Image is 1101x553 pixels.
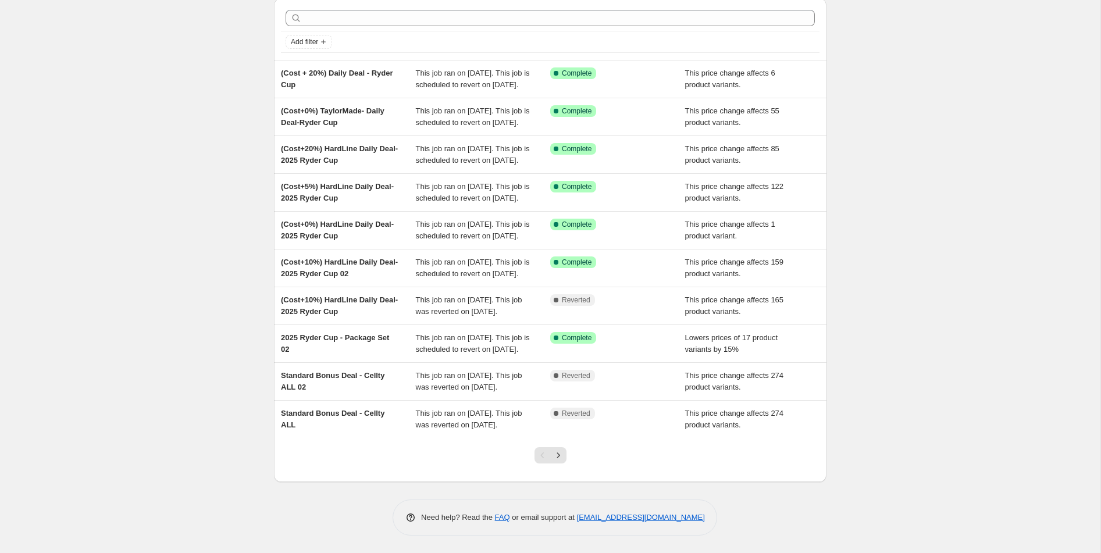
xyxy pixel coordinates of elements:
[421,513,495,522] span: Need help? Read the
[291,37,318,47] span: Add filter
[416,182,530,202] span: This job ran on [DATE]. This job is scheduled to revert on [DATE].
[685,371,784,391] span: This price change affects 274 product variants.
[562,371,590,380] span: Reverted
[550,447,566,463] button: Next
[685,69,775,89] span: This price change affects 6 product variants.
[281,333,389,354] span: 2025 Ryder Cup - Package Set 02
[416,220,530,240] span: This job ran on [DATE]. This job is scheduled to revert on [DATE].
[685,106,779,127] span: This price change affects 55 product variants.
[286,35,332,49] button: Add filter
[685,258,784,278] span: This price change affects 159 product variants.
[685,182,784,202] span: This price change affects 122 product variants.
[416,295,522,316] span: This job ran on [DATE]. This job was reverted on [DATE].
[562,409,590,418] span: Reverted
[281,69,393,89] span: (Cost + 20%) Daily Deal - Ryder Cup
[562,106,592,116] span: Complete
[577,513,705,522] a: [EMAIL_ADDRESS][DOMAIN_NAME]
[685,409,784,429] span: This price change affects 274 product variants.
[281,409,384,429] span: Standard Bonus Deal - Cellty ALL
[281,258,398,278] span: (Cost+10%) HardLine Daily Deal- 2025 Ryder Cup 02
[281,220,394,240] span: (Cost+0%) HardLine Daily Deal- 2025 Ryder Cup
[562,333,592,342] span: Complete
[535,447,566,463] nav: Pagination
[562,220,592,229] span: Complete
[416,409,522,429] span: This job ran on [DATE]. This job was reverted on [DATE].
[281,106,384,127] span: (Cost+0%) TaylorMade- Daily Deal-Ryder Cup
[416,69,530,89] span: This job ran on [DATE]. This job is scheduled to revert on [DATE].
[685,295,784,316] span: This price change affects 165 product variants.
[562,144,592,154] span: Complete
[416,258,530,278] span: This job ran on [DATE]. This job is scheduled to revert on [DATE].
[281,295,398,316] span: (Cost+10%) HardLine Daily Deal- 2025 Ryder Cup
[562,295,590,305] span: Reverted
[685,333,778,354] span: Lowers prices of 17 product variants by 15%
[281,371,384,391] span: Standard Bonus Deal - Cellty ALL 02
[416,333,530,354] span: This job ran on [DATE]. This job is scheduled to revert on [DATE].
[562,69,592,78] span: Complete
[510,513,577,522] span: or email support at
[416,106,530,127] span: This job ran on [DATE]. This job is scheduled to revert on [DATE].
[562,258,592,267] span: Complete
[416,371,522,391] span: This job ran on [DATE]. This job was reverted on [DATE].
[562,182,592,191] span: Complete
[685,220,775,240] span: This price change affects 1 product variant.
[416,144,530,165] span: This job ran on [DATE]. This job is scheduled to revert on [DATE].
[281,182,394,202] span: (Cost+5%) HardLine Daily Deal- 2025 Ryder Cup
[281,144,398,165] span: (Cost+20%) HardLine Daily Deal- 2025 Ryder Cup
[685,144,779,165] span: This price change affects 85 product variants.
[495,513,510,522] a: FAQ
